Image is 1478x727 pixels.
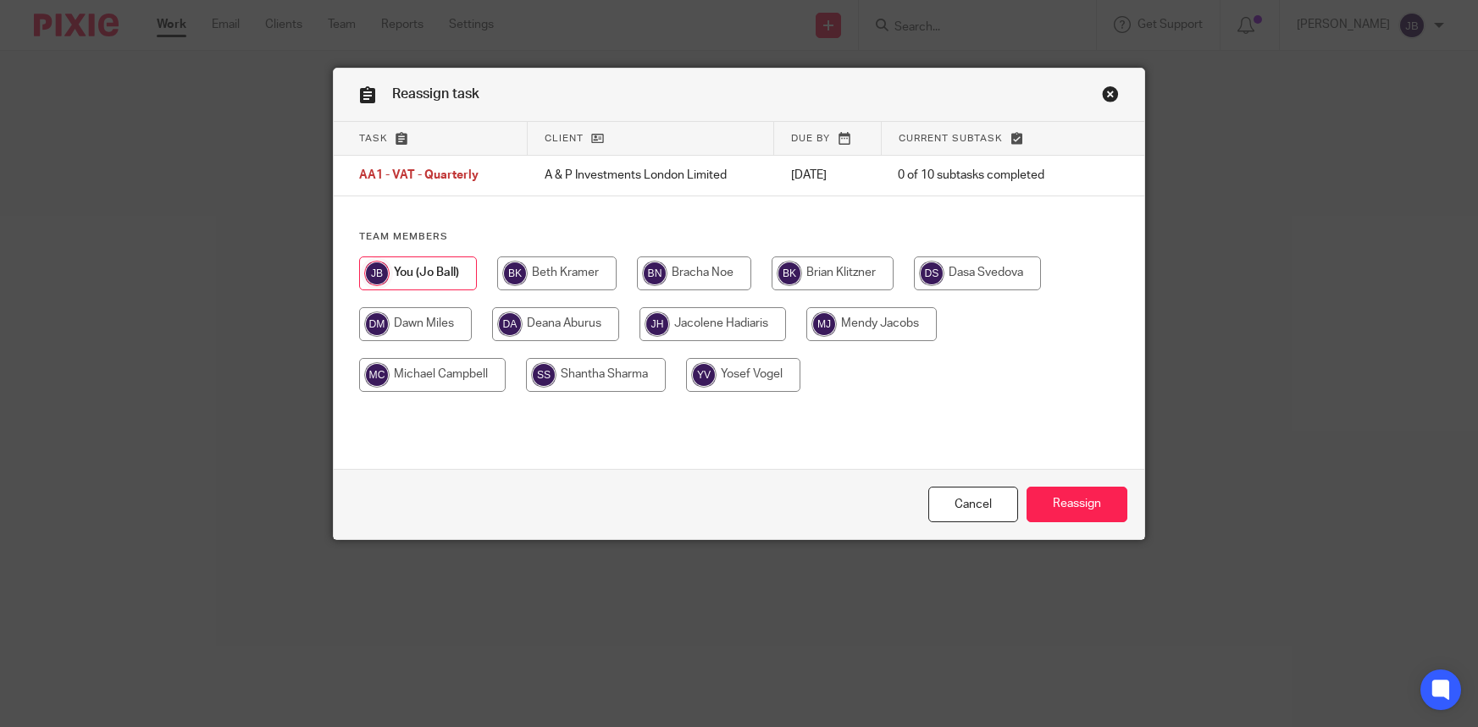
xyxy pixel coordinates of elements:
[1027,487,1127,523] input: Reassign
[1102,85,1119,108] a: Close this dialog window
[881,156,1087,196] td: 0 of 10 subtasks completed
[359,134,388,143] span: Task
[545,167,757,184] p: A & P Investments London Limited
[928,487,1018,523] a: Close this dialog window
[392,87,479,101] span: Reassign task
[545,134,584,143] span: Client
[791,167,865,184] p: [DATE]
[791,134,830,143] span: Due by
[359,230,1120,244] h4: Team members
[359,170,479,182] span: AA1 - VAT - Quarterly
[899,134,1003,143] span: Current subtask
